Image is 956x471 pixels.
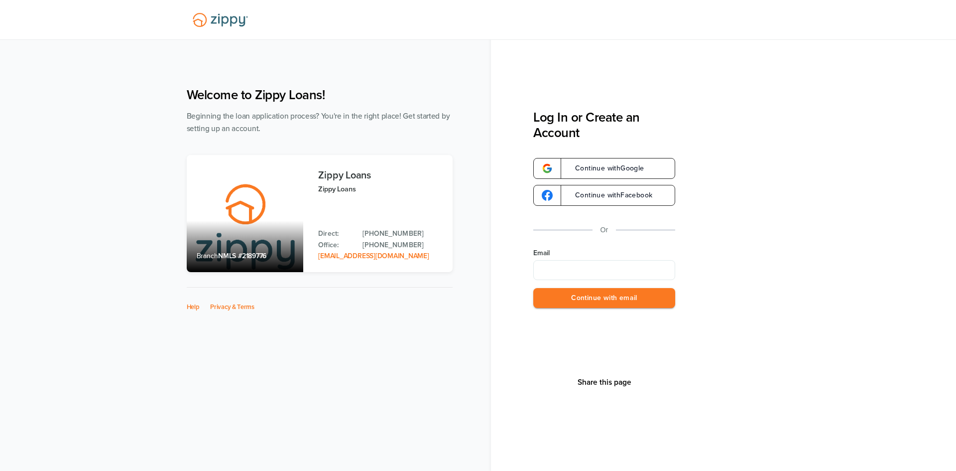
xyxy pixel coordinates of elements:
span: Continue with Google [565,165,644,172]
label: Email [533,248,675,258]
h3: Log In or Create an Account [533,110,675,141]
input: Email Address [533,260,675,280]
img: Lender Logo [187,8,254,31]
a: google-logoContinue withGoogle [533,158,675,179]
a: Office Phone: 512-975-2947 [362,240,442,251]
span: NMLS #2189776 [218,252,266,260]
button: Share This Page [575,377,634,387]
span: Branch [197,252,219,260]
p: Zippy Loans [318,183,442,195]
p: Office: [318,240,353,251]
a: Email Address: zippyguide@zippymh.com [318,252,429,260]
a: Privacy & Terms [210,303,254,311]
span: Continue with Facebook [565,192,652,199]
a: google-logoContinue withFacebook [533,185,675,206]
p: Or [600,224,608,236]
h3: Zippy Loans [318,170,442,181]
p: Direct: [318,228,353,239]
h1: Welcome to Zippy Loans! [187,87,453,103]
img: google-logo [542,163,553,174]
a: Help [187,303,200,311]
a: Direct Phone: 512-975-2947 [362,228,442,239]
button: Continue with email [533,288,675,309]
span: Beginning the loan application process? You're in the right place! Get started by setting up an a... [187,112,450,133]
img: google-logo [542,190,553,201]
